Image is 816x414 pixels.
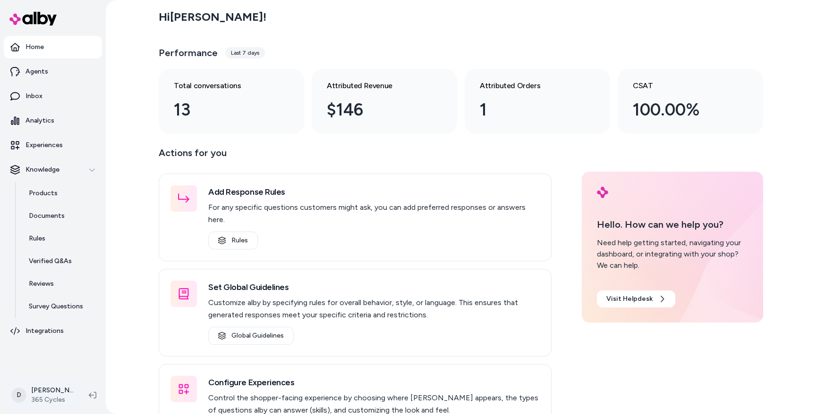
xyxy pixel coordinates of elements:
p: Survey Questions [29,302,83,311]
p: Experiences [25,141,63,150]
p: Hello. How can we help you? [597,217,748,232]
p: Home [25,42,44,52]
a: Attributed Orders 1 [465,69,610,134]
div: Need help getting started, navigating your dashboard, or integrating with your shop? We can help. [597,237,748,271]
p: Products [29,189,58,198]
div: 100.00% [633,97,733,123]
a: CSAT 100.00% [618,69,763,134]
p: Analytics [25,116,54,125]
a: Total conversations 13 [159,69,304,134]
p: Agents [25,67,48,76]
div: $146 [327,97,427,123]
div: 1 [480,97,580,123]
p: Knowledge [25,165,59,174]
a: Rules [19,227,102,250]
p: Integrations [25,326,64,336]
p: Reviews [29,279,54,289]
p: For any specific questions customers might ask, you can add preferred responses or answers here. [208,201,540,226]
a: Rules [208,232,258,249]
a: Survey Questions [19,295,102,318]
a: Integrations [4,320,102,342]
h3: Add Response Rules [208,185,540,199]
div: Last 7 days [225,47,265,58]
a: Global Guidelines [208,327,294,345]
img: alby Logo [9,12,57,25]
a: Analytics [4,109,102,132]
a: Products [19,182,102,205]
a: Experiences [4,134,102,157]
p: Verified Q&As [29,257,72,266]
span: D [11,388,26,403]
button: Knowledge [4,158,102,181]
a: Attributed Revenue $146 [312,69,457,134]
a: Inbox [4,85,102,108]
a: Reviews [19,273,102,295]
div: 13 [174,97,274,123]
h2: Hi [PERSON_NAME] ! [159,10,266,24]
p: Rules [29,234,45,243]
p: Documents [29,211,65,221]
a: Visit Helpdesk [597,290,675,307]
a: Agents [4,60,102,83]
button: D[PERSON_NAME]365 Cycles [6,380,81,410]
p: Customize alby by specifying rules for overall behavior, style, or language. This ensures that ge... [208,297,540,321]
img: alby Logo [597,187,608,198]
h3: Attributed Revenue [327,80,427,91]
p: Inbox [25,91,42,101]
span: 365 Cycles [31,395,74,405]
p: Actions for you [159,145,552,168]
h3: Performance [159,46,218,59]
a: Documents [19,205,102,227]
h3: CSAT [633,80,733,91]
a: Verified Q&As [19,250,102,273]
a: Home [4,36,102,58]
h3: Configure Experiences [208,376,540,389]
h3: Total conversations [174,80,274,91]
p: [PERSON_NAME] [31,386,74,395]
h3: Attributed Orders [480,80,580,91]
h3: Set Global Guidelines [208,281,540,294]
